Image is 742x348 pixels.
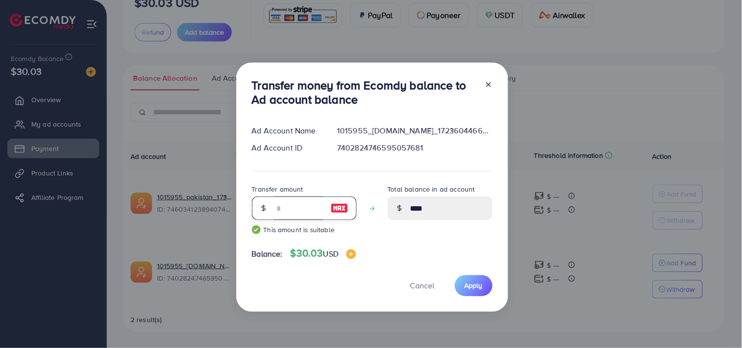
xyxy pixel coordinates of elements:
[465,281,483,290] span: Apply
[252,225,357,235] small: This amount is suitable
[244,142,330,153] div: Ad Account ID
[410,280,435,291] span: Cancel
[398,275,447,296] button: Cancel
[252,225,261,234] img: guide
[252,184,303,194] label: Transfer amount
[252,248,283,260] span: Balance:
[455,275,493,296] button: Apply
[329,125,500,136] div: 1015955_[DOMAIN_NAME]_1723604466394
[291,247,356,260] h4: $30.03
[346,249,356,259] img: image
[244,125,330,136] div: Ad Account Name
[252,78,477,107] h3: Transfer money from Ecomdy balance to Ad account balance
[323,248,338,259] span: USD
[329,142,500,153] div: 7402824746595057681
[331,202,348,214] img: image
[388,184,475,194] label: Total balance in ad account
[700,304,735,341] iframe: Chat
